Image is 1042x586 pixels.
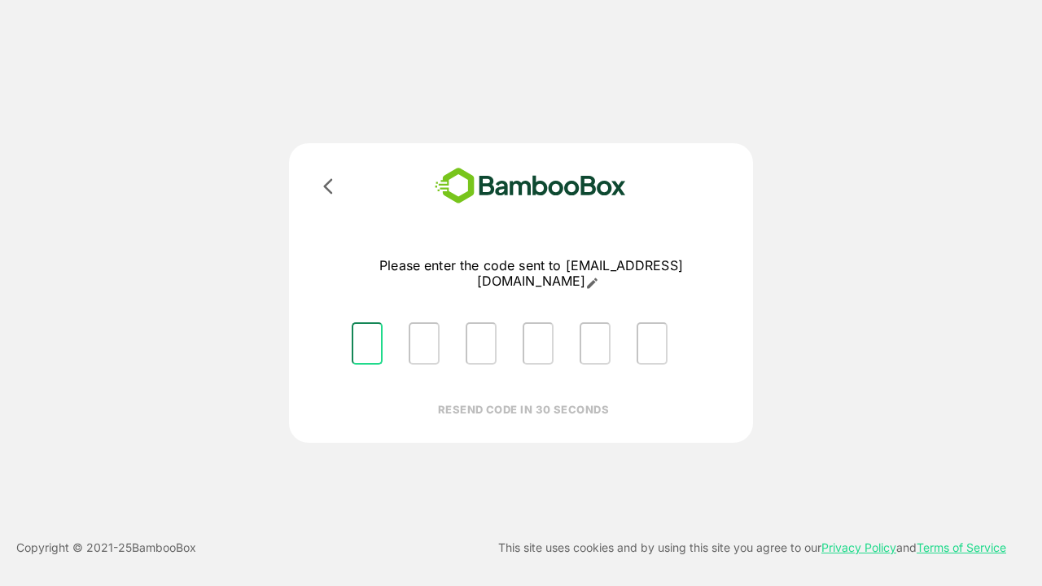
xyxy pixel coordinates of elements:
input: Please enter OTP character 4 [523,322,554,365]
input: Please enter OTP character 5 [580,322,611,365]
p: This site uses cookies and by using this site you agree to our and [498,538,1006,558]
img: bamboobox [411,163,650,209]
a: Terms of Service [917,540,1006,554]
input: Please enter OTP character 6 [637,322,668,365]
input: Please enter OTP character 3 [466,322,497,365]
p: Copyright © 2021- 25 BambooBox [16,538,196,558]
p: Please enter the code sent to [EMAIL_ADDRESS][DOMAIN_NAME] [339,258,724,290]
input: Please enter OTP character 2 [409,322,440,365]
a: Privacy Policy [821,540,896,554]
input: Please enter OTP character 1 [352,322,383,365]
